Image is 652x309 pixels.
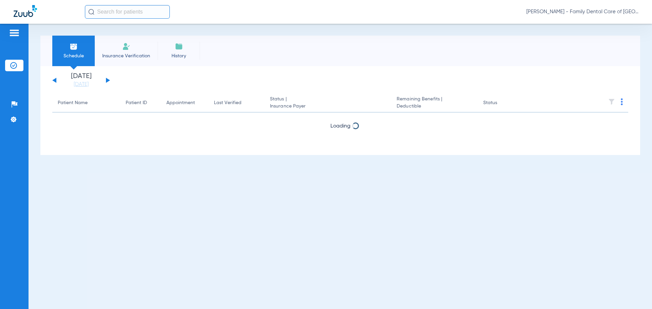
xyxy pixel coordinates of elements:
[100,53,152,59] span: Insurance Verification
[175,42,183,51] img: History
[526,8,638,15] span: [PERSON_NAME] - Family Dental Care of [GEOGRAPHIC_DATA]
[270,103,386,110] span: Insurance Payer
[265,94,391,113] th: Status |
[122,42,130,51] img: Manual Insurance Verification
[166,99,195,107] div: Appointment
[126,99,156,107] div: Patient ID
[391,94,477,113] th: Remaining Benefits |
[58,99,115,107] div: Patient Name
[61,73,102,88] li: [DATE]
[58,99,88,107] div: Patient Name
[163,53,195,59] span: History
[70,42,78,51] img: Schedule
[478,94,524,113] th: Status
[397,103,472,110] span: Deductible
[608,98,615,105] img: filter.svg
[214,99,259,107] div: Last Verified
[57,53,90,59] span: Schedule
[166,99,203,107] div: Appointment
[621,98,623,105] img: group-dot-blue.svg
[330,123,350,129] span: Loading
[214,99,241,107] div: Last Verified
[61,81,102,88] a: [DATE]
[126,99,147,107] div: Patient ID
[14,5,37,17] img: Zuub Logo
[9,29,20,37] img: hamburger-icon
[88,9,94,15] img: Search Icon
[85,5,170,19] input: Search for patients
